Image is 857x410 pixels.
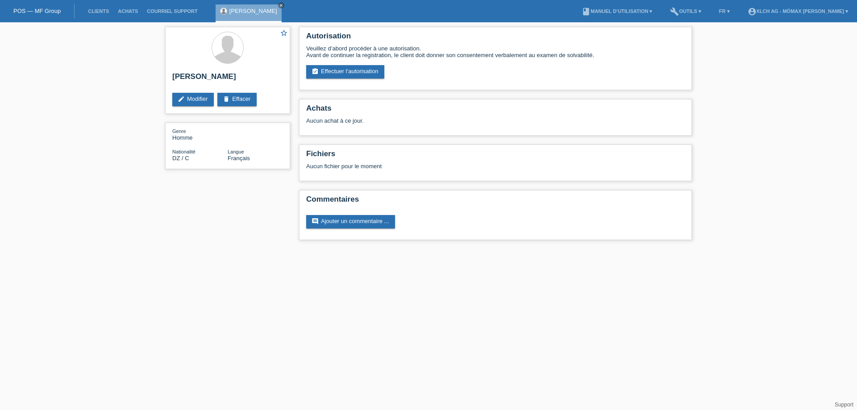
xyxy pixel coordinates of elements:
a: assignment_turned_inEffectuer l’autorisation [306,65,384,79]
a: [PERSON_NAME] [229,8,277,14]
a: deleteEffacer [217,93,257,106]
div: Homme [172,128,228,141]
i: comment [312,218,319,225]
i: build [670,7,679,16]
h2: [PERSON_NAME] [172,72,283,86]
h2: Achats [306,104,685,117]
h2: Commentaires [306,195,685,208]
a: editModifier [172,93,214,106]
span: Langue [228,149,244,154]
div: Veuillez d’abord procéder à une autorisation. Avant de continuer la registration, le client doit ... [306,45,685,58]
div: Aucun achat à ce jour. [306,117,685,131]
span: Nationalité [172,149,196,154]
i: delete [223,95,230,103]
a: FR ▾ [715,8,734,14]
span: Français [228,155,250,162]
i: edit [178,95,185,103]
i: account_circle [748,7,757,16]
i: star_border [280,29,288,37]
a: Support [835,402,853,408]
a: Courriel Support [142,8,202,14]
h2: Autorisation [306,32,685,45]
a: POS — MF Group [13,8,61,14]
i: book [582,7,591,16]
a: buildOutils ▾ [666,8,705,14]
span: Algérie / C / 02.01.2001 [172,155,189,162]
i: assignment_turned_in [312,68,319,75]
a: bookManuel d’utilisation ▾ [577,8,657,14]
a: close [278,2,284,8]
a: account_circleXLCH AG - Mömax [PERSON_NAME] ▾ [743,8,853,14]
div: Aucun fichier pour le moment [306,163,579,170]
a: Clients [83,8,113,14]
a: Achats [113,8,142,14]
span: Genre [172,128,186,134]
a: star_border [280,29,288,38]
h2: Fichiers [306,149,685,163]
a: commentAjouter un commentaire ... [306,215,395,228]
i: close [279,3,283,8]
